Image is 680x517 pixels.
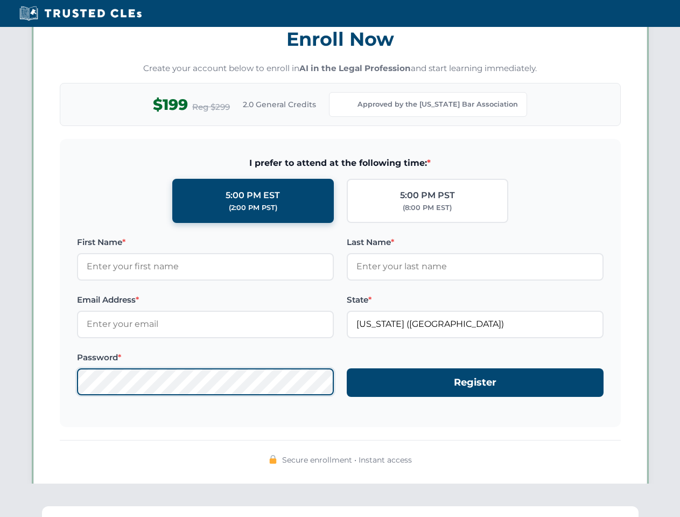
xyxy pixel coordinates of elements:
[299,63,411,73] strong: AI in the Legal Profession
[400,188,455,202] div: 5:00 PM PST
[16,5,145,22] img: Trusted CLEs
[347,294,604,306] label: State
[77,311,334,338] input: Enter your email
[192,101,230,114] span: Reg $299
[77,294,334,306] label: Email Address
[153,93,188,117] span: $199
[77,253,334,280] input: Enter your first name
[403,202,452,213] div: (8:00 PM EST)
[357,99,518,110] span: Approved by the [US_STATE] Bar Association
[226,188,280,202] div: 5:00 PM EST
[229,202,277,213] div: (2:00 PM PST)
[77,236,334,249] label: First Name
[347,253,604,280] input: Enter your last name
[347,236,604,249] label: Last Name
[243,99,316,110] span: 2.0 General Credits
[77,156,604,170] span: I prefer to attend at the following time:
[338,97,353,112] img: Kentucky Bar
[77,351,334,364] label: Password
[60,22,621,56] h3: Enroll Now
[60,62,621,75] p: Create your account below to enroll in and start learning immediately.
[347,368,604,397] button: Register
[347,311,604,338] input: Kentucky (KY)
[269,455,277,464] img: 🔒
[282,454,412,466] span: Secure enrollment • Instant access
